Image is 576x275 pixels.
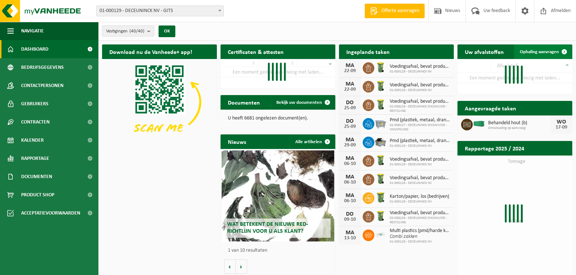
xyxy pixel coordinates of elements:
div: 06-10 [343,161,357,166]
p: U heeft 6681 ongelezen document(en). [228,116,328,121]
div: MA [343,137,357,143]
img: WB-0140-HPE-GN-50 [374,61,387,74]
span: 02-008228 - DECEUNINCK DIKSMUIDE - RECYCLING [390,216,450,225]
span: Gebruikers [21,95,48,113]
a: Ophaling aanvragen [514,44,572,59]
span: Vestigingen [106,26,144,37]
div: 06-10 [343,199,357,204]
a: Offerte aanvragen [365,4,425,18]
span: Ophaling aanvragen [520,50,559,54]
div: MA [343,174,357,180]
span: Pmd (plastiek, metaal, drankkartons) (bedrijven) [390,138,450,144]
a: Alle artikelen [289,134,335,149]
span: 01-000129 - DECEUNINCK NV [390,162,450,167]
span: Navigatie [21,22,44,40]
img: WB-5000-GAL-GY-01 [374,135,387,148]
span: Voedingsafval, bevat producten van dierlijke oorsprong, onverpakt, categorie 3 [390,99,450,105]
span: Offerte aanvragen [380,7,421,15]
img: WB-0140-HPE-GN-50 [374,98,387,111]
span: Karton/papier, los (bedrijven) [390,194,449,200]
span: Acceptatievoorwaarden [21,204,80,222]
span: 02-008228 - DECEUNINCK DIKSMUIDE - RECYCLING [390,105,450,113]
h2: Nieuws [221,134,253,149]
span: Contactpersonen [21,76,63,95]
span: Bekijk uw documenten [276,100,322,105]
div: DO [343,118,357,124]
div: 06-10 [343,180,357,185]
span: 01-000129 - DECEUNINCK NV - GITS [96,5,224,16]
a: Bekijk uw documenten [271,95,335,110]
span: Voedingsafval, bevat producten van dierlijke oorsprong, onverpakt, categorie 3 [390,157,450,162]
h2: Uw afvalstoffen [458,44,511,59]
span: 01-000129 - DECEUNINCK NV - GITS [97,6,223,16]
div: WO [554,119,569,125]
div: 09-10 [343,217,357,222]
span: Multi plastics (pmd/harde kunststoffen/spanbanden/eps/folie naturel/folie gemeng... [390,228,450,234]
h2: Certificaten & attesten [221,44,291,59]
h2: Ingeplande taken [339,44,397,59]
span: Voedingsafval, bevat producten van dierlijke oorsprong, onverpakt, categorie 3 [390,82,450,88]
span: 01-000129 - DECEUNINCK NV [390,144,450,148]
img: WB-0140-HPE-GN-50 [374,154,387,166]
div: DO [343,211,357,217]
button: OK [159,25,175,37]
div: MA [343,193,357,199]
img: Download de VHEPlus App [102,59,217,145]
count: (40/40) [129,29,144,34]
h2: Aangevraagde taken [458,101,524,115]
img: WB-0240-HPE-GN-50 [374,191,387,204]
button: Volgende [236,259,247,274]
span: Bedrijfsgegevens [21,58,64,76]
h2: Download nu de Vanheede+ app! [102,44,199,59]
span: 02-008227 - DECEUNINCK DIKSMUIDE - COMPOUND [390,123,450,132]
div: 25-09 [343,106,357,111]
span: 01-000129 - DECEUNINCK NV [390,200,449,204]
span: 01-000129 - DECEUNINCK NV [390,240,450,244]
div: DO [343,100,357,106]
div: MA [343,81,357,87]
div: 13-10 [343,236,357,241]
div: MA [343,230,357,236]
span: Voedingsafval, bevat producten van dierlijke oorsprong, onverpakt, categorie 3 [390,175,450,181]
div: 22-09 [343,87,357,92]
span: 01-000129 - DECEUNINCK NV [390,88,450,93]
span: Omwisseling op aanvraag [488,126,550,130]
span: Wat betekent de nieuwe RED-richtlijn voor u als klant? [227,221,308,234]
span: 01-000129 - DECEUNINCK NV [390,70,450,74]
a: Wat betekent de nieuwe RED-richtlijn voor u als klant? [222,150,334,241]
span: Contracten [21,113,50,131]
img: WB-0140-HPE-GN-50 [374,80,387,92]
i: Combi zakken [390,234,417,239]
span: Voedingsafval, bevat producten van dierlijke oorsprong, onverpakt, categorie 3 [390,210,450,216]
span: 01-000129 - DECEUNINCK NV [390,181,450,185]
span: Rapportage [21,149,49,168]
img: LP-SK-00500-LPE-16 [374,228,387,241]
img: HK-XC-40-GN-00 [473,121,485,127]
p: 1 van 10 resultaten [228,248,332,253]
button: Vestigingen(40/40) [102,25,154,36]
div: 25-09 [343,124,357,129]
span: Product Shop [21,186,54,204]
span: Behandeld hout (b) [488,120,550,126]
span: Documenten [21,168,52,186]
img: WB-0140-HPE-GN-50 [374,173,387,185]
div: 29-09 [343,143,357,148]
span: Pmd (plastiek, metaal, drankkartons) (bedrijven) [390,117,450,123]
img: WB-0140-HPE-GN-50 [374,210,387,222]
div: 17-09 [554,125,569,130]
div: MA [343,156,357,161]
img: WB-2500-GAL-GY-01 [374,117,387,129]
div: MA [343,63,357,68]
span: Kalender [21,131,44,149]
button: Vorige [224,259,236,274]
div: 22-09 [343,68,357,74]
h2: Documenten [221,95,267,109]
h2: Rapportage 2025 / 2024 [458,141,532,155]
a: Bekijk rapportage [518,155,572,170]
span: Voedingsafval, bevat producten van dierlijke oorsprong, onverpakt, categorie 3 [390,64,450,70]
span: Dashboard [21,40,48,58]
